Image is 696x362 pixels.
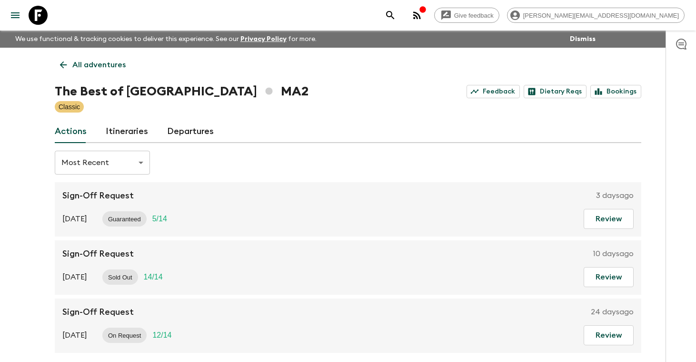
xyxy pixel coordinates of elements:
[147,328,177,343] div: Trip Fill
[138,269,169,285] div: Trip Fill
[102,274,138,281] span: Sold Out
[596,190,634,201] p: 3 days ago
[507,8,685,23] div: [PERSON_NAME][EMAIL_ADDRESS][DOMAIN_NAME]
[59,102,80,112] p: Classic
[152,330,171,341] p: 12 / 14
[55,149,150,176] div: Most Recent
[518,12,684,19] span: [PERSON_NAME][EMAIL_ADDRESS][DOMAIN_NAME]
[106,120,148,143] a: Itineraries
[584,209,634,229] button: Review
[593,248,634,259] p: 10 days ago
[62,213,87,225] p: [DATE]
[62,306,134,318] p: Sign-Off Request
[62,271,87,283] p: [DATE]
[240,36,287,42] a: Privacy Policy
[55,120,87,143] a: Actions
[72,59,126,71] p: All adventures
[62,248,134,259] p: Sign-Off Request
[11,31,320,48] p: We use functional & tracking cookies to deliver this experience. See our for more.
[144,271,163,283] p: 14 / 14
[62,330,87,341] p: [DATE]
[167,120,214,143] a: Departures
[55,55,131,74] a: All adventures
[584,325,634,345] button: Review
[381,6,400,25] button: search adventures
[449,12,499,19] span: Give feedback
[524,85,587,98] a: Dietary Reqs
[591,306,634,318] p: 24 days ago
[467,85,520,98] a: Feedback
[6,6,25,25] button: menu
[567,32,598,46] button: Dismiss
[102,332,147,339] span: On Request
[62,190,134,201] p: Sign-Off Request
[152,213,167,225] p: 5 / 14
[434,8,499,23] a: Give feedback
[584,267,634,287] button: Review
[590,85,641,98] a: Bookings
[55,82,308,101] h1: The Best of [GEOGRAPHIC_DATA] MA2
[147,211,173,227] div: Trip Fill
[102,216,147,223] span: Guaranteed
